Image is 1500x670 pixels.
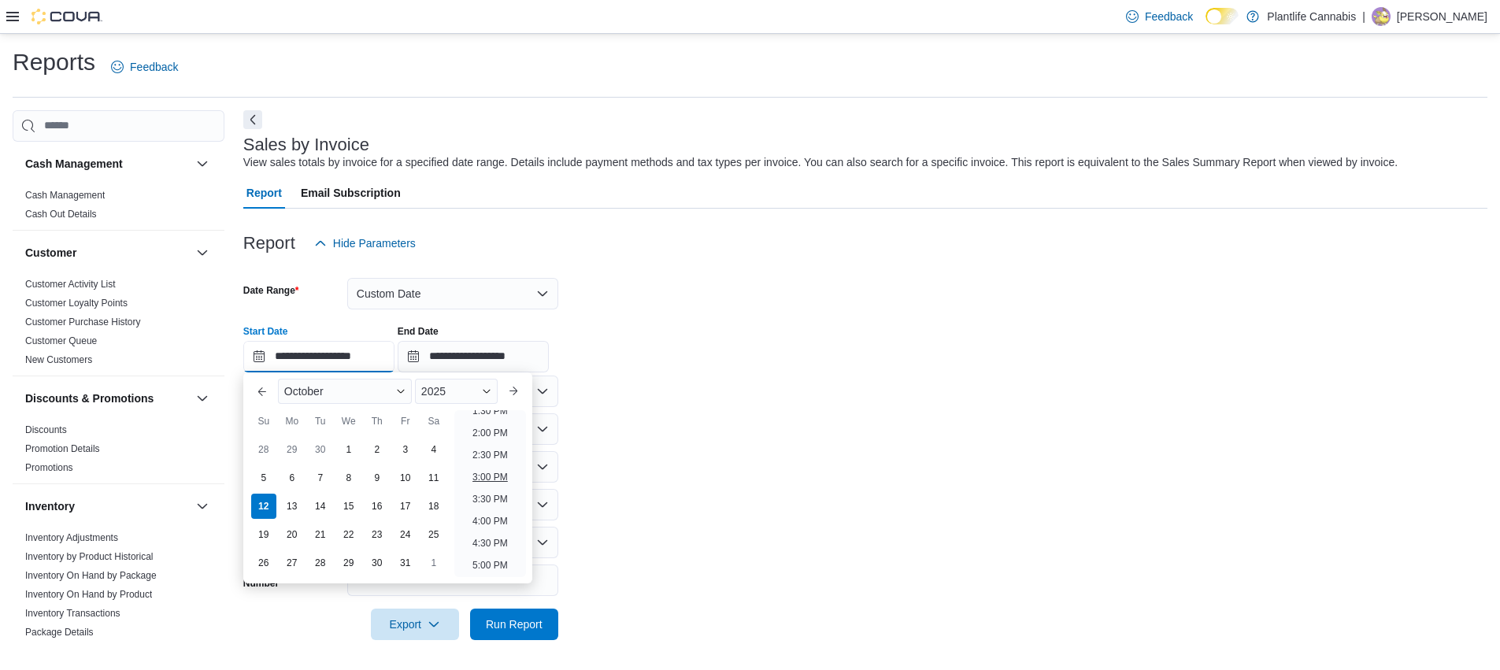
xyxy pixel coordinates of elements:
div: day-5 [251,465,276,490]
span: Feedback [130,59,178,75]
div: day-31 [393,550,418,576]
li: 4:30 PM [466,534,514,553]
div: day-4 [421,437,446,462]
span: Inventory Transactions [25,607,120,620]
input: Dark Mode [1206,8,1239,24]
span: Run Report [486,616,543,632]
h3: Report [243,234,295,253]
div: day-10 [393,465,418,490]
a: Inventory On Hand by Product [25,589,152,600]
span: Email Subscription [301,177,401,209]
div: day-16 [365,494,390,519]
a: Feedback [105,51,184,83]
div: day-20 [280,522,305,547]
span: Customer Purchase History [25,316,141,328]
div: day-27 [280,550,305,576]
div: day-14 [308,494,333,519]
div: Sa [421,409,446,434]
a: New Customers [25,354,92,365]
div: day-19 [251,522,276,547]
div: Mo [280,409,305,434]
div: day-15 [336,494,361,519]
li: 4:00 PM [466,512,514,531]
button: Discounts & Promotions [193,389,212,408]
div: day-24 [393,522,418,547]
div: Fr [393,409,418,434]
div: day-22 [336,522,361,547]
button: Export [371,609,459,640]
span: Feedback [1145,9,1193,24]
span: Report [246,177,282,209]
button: Next month [501,379,526,404]
div: day-6 [280,465,305,490]
span: Cash Out Details [25,208,97,220]
li: 1:30 PM [466,402,514,420]
span: Customer Loyalty Points [25,297,128,309]
div: day-7 [308,465,333,490]
button: Cash Management [25,156,190,172]
li: 2:30 PM [466,446,514,465]
div: day-21 [308,522,333,547]
a: Inventory by Product Historical [25,551,154,562]
span: Promotions [25,461,73,474]
span: Promotion Details [25,442,100,455]
a: Inventory Transactions [25,608,120,619]
div: day-1 [421,550,446,576]
div: day-18 [421,494,446,519]
div: day-23 [365,522,390,547]
div: View sales totals by invoice for a specified date range. Details include payment methods and tax ... [243,154,1398,171]
a: Promotion Details [25,443,100,454]
li: 2:00 PM [466,424,514,442]
button: Previous Month [250,379,275,404]
button: Next [243,110,262,129]
span: New Customers [25,354,92,366]
span: Customer Activity List [25,278,116,291]
div: day-12 [251,494,276,519]
div: day-29 [336,550,361,576]
div: day-29 [280,437,305,462]
span: Dark Mode [1206,24,1206,25]
span: Inventory On Hand by Package [25,569,157,582]
input: Press the down key to open a popover containing a calendar. [398,341,549,372]
button: Custom Date [347,278,558,309]
button: Inventory [193,497,212,516]
label: Date Range [243,284,299,297]
li: 3:00 PM [466,468,514,487]
div: day-26 [251,550,276,576]
span: October [284,385,324,398]
a: Customer Queue [25,335,97,346]
div: October, 2025 [250,435,448,577]
button: Inventory [25,498,190,514]
button: Open list of options [536,385,549,398]
div: Customer [13,275,224,376]
span: Inventory by Product Historical [25,550,154,563]
span: 2025 [421,385,446,398]
ul: Time [454,410,526,577]
span: Inventory On Hand by Product [25,588,152,601]
a: Customer Purchase History [25,316,141,328]
h3: Customer [25,245,76,261]
h3: Sales by Invoice [243,135,369,154]
div: day-11 [421,465,446,490]
button: Hide Parameters [308,228,422,259]
p: Plantlife Cannabis [1267,7,1356,26]
a: Discounts [25,424,67,435]
p: [PERSON_NAME] [1397,7,1487,26]
span: Customer Queue [25,335,97,347]
a: Cash Out Details [25,209,97,220]
span: Hide Parameters [333,235,416,251]
label: End Date [398,325,439,338]
span: Package Details [25,626,94,639]
li: 5:00 PM [466,556,514,575]
div: Discounts & Promotions [13,420,224,483]
button: Run Report [470,609,558,640]
a: Inventory On Hand by Package [25,570,157,581]
h1: Reports [13,46,95,78]
div: day-25 [421,522,446,547]
span: Export [380,609,450,640]
button: Customer [25,245,190,261]
div: Button. Open the year selector. 2025 is currently selected. [415,379,498,404]
h3: Discounts & Promotions [25,391,154,406]
input: Press the down key to enter a popover containing a calendar. Press the escape key to close the po... [243,341,394,372]
a: Promotions [25,462,73,473]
